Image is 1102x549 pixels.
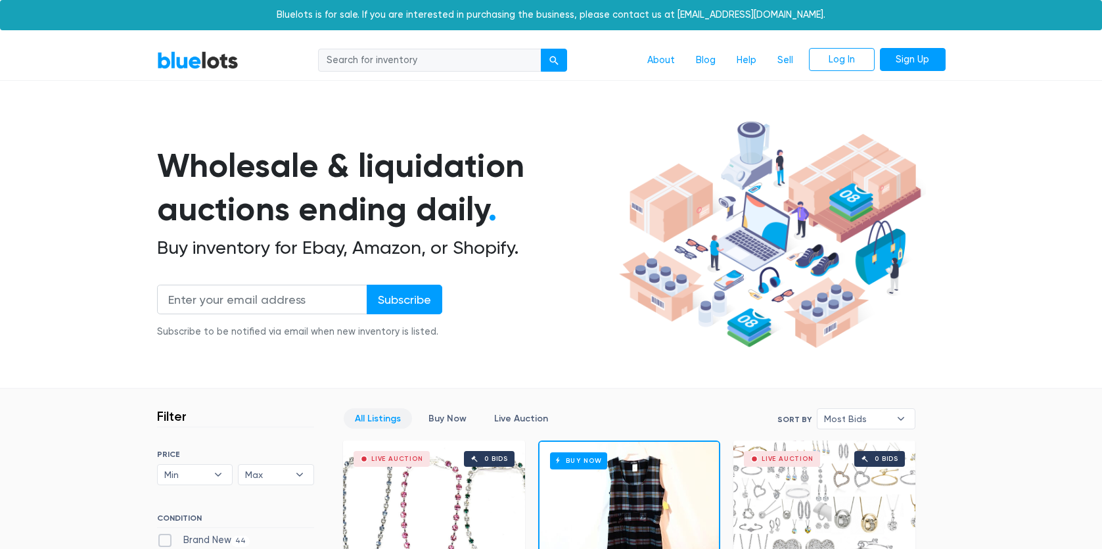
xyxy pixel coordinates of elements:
a: All Listings [344,408,412,429]
div: 0 bids [875,456,898,462]
input: Search for inventory [318,49,541,72]
label: Brand New [157,533,250,548]
span: . [488,189,497,229]
span: Max [245,465,288,485]
a: Sell [767,48,804,73]
b: ▾ [887,409,915,429]
span: Most Bids [824,409,890,429]
h3: Filter [157,408,187,424]
a: Buy Now [417,408,478,429]
span: Min [164,465,208,485]
input: Subscribe [367,285,442,314]
h6: Buy Now [550,452,607,469]
a: About [637,48,685,73]
h1: Wholesale & liquidation auctions ending daily [157,144,614,231]
img: hero-ee84e7d0318cb26816c560f6b4441b76977f77a177738b4e94f68c95b2b83dbb.png [614,115,926,354]
span: 44 [231,536,250,546]
a: Live Auction [483,408,559,429]
a: Blog [685,48,726,73]
h2: Buy inventory for Ebay, Amazon, or Shopify. [157,237,614,259]
label: Sort By [777,414,812,425]
a: Log In [809,48,875,72]
b: ▾ [286,465,313,485]
div: Live Auction [371,456,423,462]
h6: CONDITION [157,513,314,528]
a: Sign Up [880,48,946,72]
div: 0 bids [484,456,508,462]
h6: PRICE [157,450,314,459]
input: Enter your email address [157,285,367,314]
a: Help [726,48,767,73]
div: Live Auction [762,456,814,462]
div: Subscribe to be notified via email when new inventory is listed. [157,325,442,339]
b: ▾ [204,465,232,485]
a: BlueLots [157,51,239,70]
